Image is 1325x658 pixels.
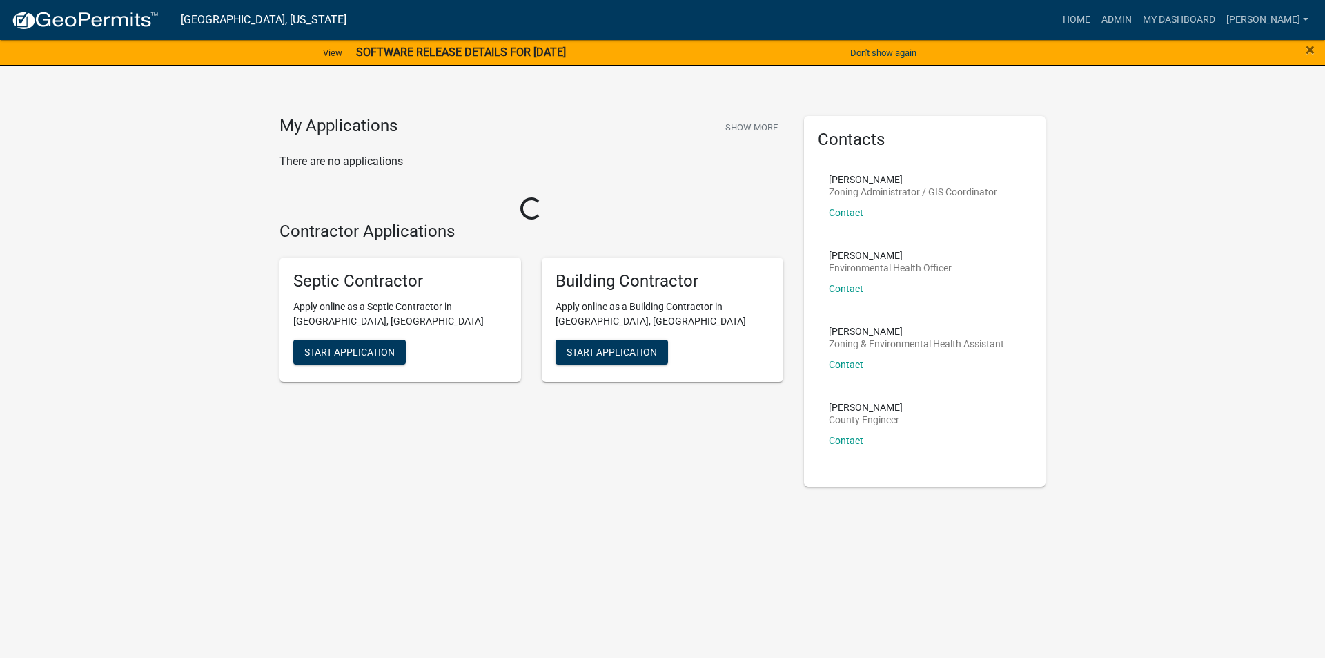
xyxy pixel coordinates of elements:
p: Environmental Health Officer [829,263,952,273]
button: Start Application [556,340,668,365]
p: [PERSON_NAME] [829,403,903,412]
a: Contact [829,207,863,218]
a: Contact [829,359,863,370]
button: Don't show again [845,41,922,64]
a: [PERSON_NAME] [1221,7,1314,33]
button: Show More [720,116,783,139]
a: Contact [829,435,863,446]
span: Start Application [567,347,657,358]
a: Contact [829,283,863,294]
h5: Contacts [818,130,1032,150]
h4: My Applications [279,116,397,137]
p: Apply online as a Building Contractor in [GEOGRAPHIC_DATA], [GEOGRAPHIC_DATA] [556,300,769,329]
span: Start Application [304,347,395,358]
p: Apply online as a Septic Contractor in [GEOGRAPHIC_DATA], [GEOGRAPHIC_DATA] [293,300,507,329]
p: [PERSON_NAME] [829,175,997,184]
button: Close [1306,41,1315,58]
wm-workflow-list-section: Contractor Applications [279,222,783,394]
a: Home [1057,7,1096,33]
p: Zoning & Environmental Health Assistant [829,339,1004,349]
p: [PERSON_NAME] [829,327,1004,336]
p: There are no applications [279,153,783,170]
strong: SOFTWARE RELEASE DETAILS FOR [DATE] [356,46,566,59]
h5: Building Contractor [556,271,769,291]
h5: Septic Contractor [293,271,507,291]
h4: Contractor Applications [279,222,783,242]
a: View [317,41,348,64]
a: Admin [1096,7,1137,33]
a: [GEOGRAPHIC_DATA], [US_STATE] [181,8,346,32]
button: Start Application [293,340,406,365]
p: County Engineer [829,415,903,425]
a: My Dashboard [1137,7,1221,33]
span: × [1306,40,1315,59]
p: Zoning Administrator / GIS Coordinator [829,187,997,197]
p: [PERSON_NAME] [829,251,952,260]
